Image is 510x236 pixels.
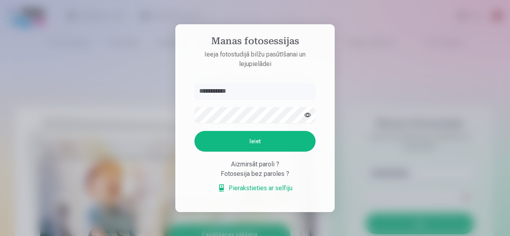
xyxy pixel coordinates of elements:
a: Pierakstieties ar selfiju [218,183,292,193]
div: Fotosesija bez paroles ? [194,169,316,179]
p: Ieeja fotostudijā bilžu pasūtīšanai un lejupielādei [186,50,324,69]
div: Aizmirsāt paroli ? [194,160,316,169]
h4: Manas fotosessijas [186,35,324,50]
button: Ieiet [194,131,316,152]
